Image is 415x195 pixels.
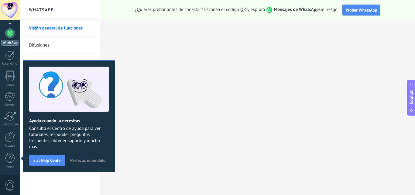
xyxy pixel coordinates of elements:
button: Perfecto, entendido [67,156,108,165]
li: Plantillas [20,54,100,71]
div: Estadísticas [1,123,19,127]
span: ¿Quieres probar antes de conectar? Escanea el código QR y explora sin riesgo [135,7,338,13]
a: Plantillas [29,54,94,71]
a: Difusiones [29,37,94,54]
span: Copilot [408,90,414,104]
h2: Ayuda cuando la necesitas [29,118,109,124]
span: Probar WhatsApp [346,7,377,13]
span: Perfecto, entendido [70,158,105,162]
li: Difusiones [20,37,100,54]
li: Visión general de funciones [20,20,100,37]
button: Probar WhatsApp [342,5,381,16]
div: WhatsApp [1,40,19,46]
div: Ayuda [1,165,19,169]
div: Calendario [1,62,19,66]
div: Correo [1,103,19,107]
strong: Mensajes de WhatsApp [274,7,319,12]
span: Consulta el Centro de ayuda para ver tutoriales, responder preguntas frecuentes, obtener soporte ... [29,126,109,150]
button: Ir al Help Center [29,155,65,166]
div: Listas [1,83,19,87]
span: Ir al Help Center [33,158,62,162]
div: Ajustes [1,144,19,148]
a: Visión general de funciones [29,20,94,37]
